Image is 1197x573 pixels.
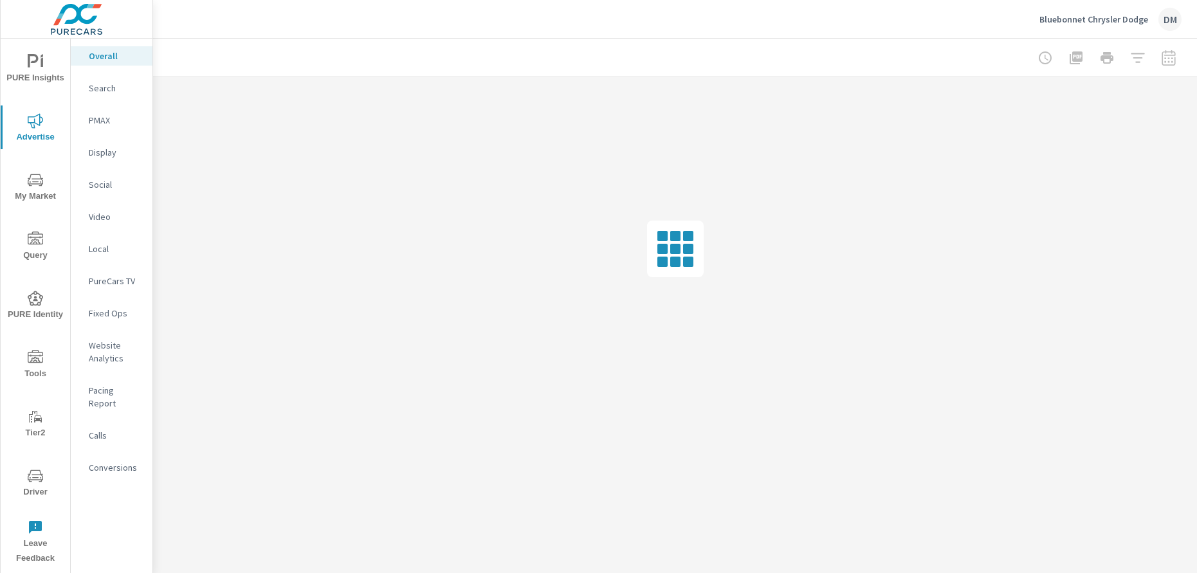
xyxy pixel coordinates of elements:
span: Advertise [5,113,66,145]
div: DM [1158,8,1182,31]
div: Calls [71,426,152,445]
p: Pacing Report [89,384,142,410]
span: Tier2 [5,409,66,441]
div: Pacing Report [71,381,152,413]
div: Social [71,175,152,194]
p: Local [89,242,142,255]
p: PureCars TV [89,275,142,287]
div: Conversions [71,458,152,477]
p: Overall [89,50,142,62]
div: Fixed Ops [71,304,152,323]
span: PURE Insights [5,54,66,86]
span: Leave Feedback [5,520,66,566]
span: My Market [5,172,66,204]
div: Video [71,207,152,226]
div: Website Analytics [71,336,152,368]
span: PURE Identity [5,291,66,322]
p: Social [89,178,142,191]
p: Calls [89,429,142,442]
p: Video [89,210,142,223]
p: Display [89,146,142,159]
p: Website Analytics [89,339,142,365]
div: PMAX [71,111,152,130]
div: Overall [71,46,152,66]
p: Fixed Ops [89,307,142,320]
p: Search [89,82,142,95]
p: Bluebonnet Chrysler Dodge [1039,14,1148,25]
span: Driver [5,468,66,500]
div: Local [71,239,152,259]
div: nav menu [1,39,70,571]
div: Search [71,78,152,98]
div: PureCars TV [71,271,152,291]
span: Tools [5,350,66,381]
p: Conversions [89,461,142,474]
p: PMAX [89,114,142,127]
div: Display [71,143,152,162]
span: Query [5,232,66,263]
